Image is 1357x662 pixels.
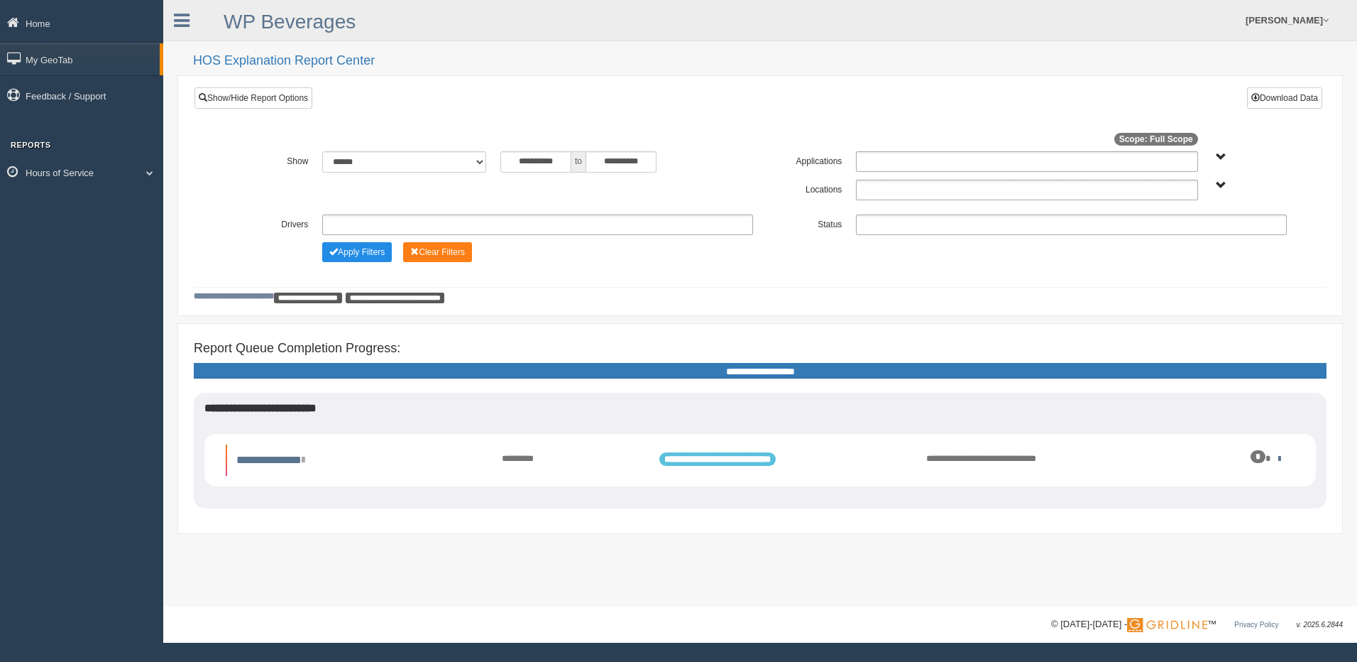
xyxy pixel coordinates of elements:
button: Change Filter Options [403,242,472,262]
a: Show/Hide Report Options [194,87,312,109]
label: Drivers [226,215,315,232]
div: © [DATE]-[DATE] - ™ [1051,617,1343,632]
a: WP Beverages [224,11,356,33]
button: Download Data [1247,87,1322,109]
img: Gridline [1127,618,1207,632]
span: to [571,151,586,173]
li: Expand [226,445,1295,476]
span: v. 2025.6.2844 [1297,621,1343,629]
label: Locations [760,180,849,197]
a: Privacy Policy [1234,621,1278,629]
button: Change Filter Options [322,242,392,262]
span: Scope: Full Scope [1114,133,1198,146]
label: Status [760,215,849,232]
h2: HOS Explanation Report Center [193,54,1343,68]
label: Applications [760,151,849,168]
label: Show [226,151,315,168]
h4: Report Queue Completion Progress: [194,342,1326,356]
